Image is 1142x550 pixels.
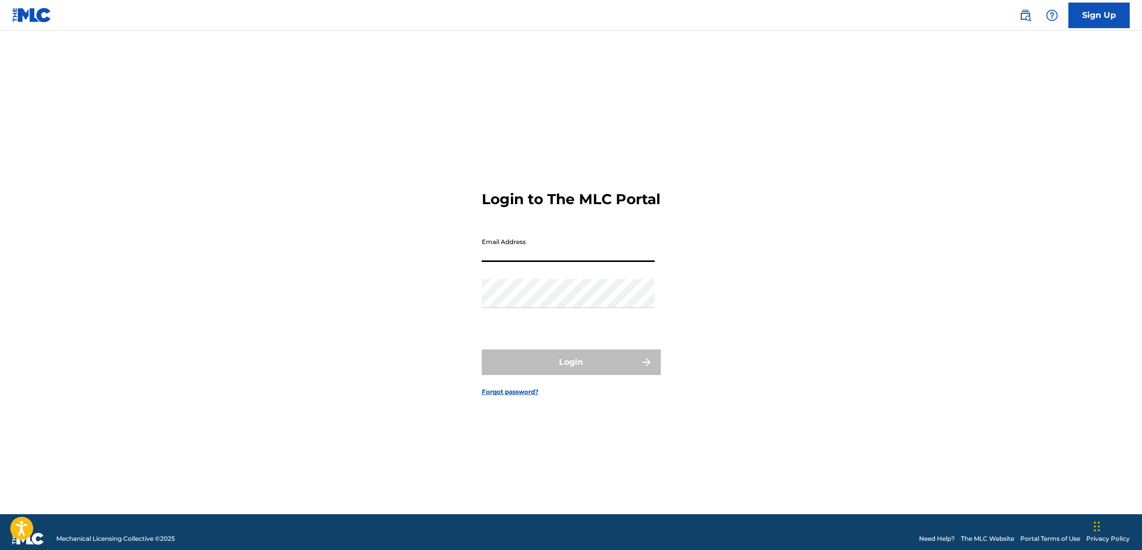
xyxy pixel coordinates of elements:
[12,8,52,23] img: MLC Logo
[1042,5,1062,26] div: Help
[1068,3,1130,28] a: Sign Up
[56,534,175,543] span: Mechanical Licensing Collective © 2025
[482,190,660,208] h3: Login to The MLC Portal
[1091,501,1142,550] iframe: Chat Widget
[1086,534,1130,543] a: Privacy Policy
[919,534,955,543] a: Need Help?
[1046,9,1058,21] img: help
[1020,534,1080,543] a: Portal Terms of Use
[961,534,1014,543] a: The MLC Website
[1019,9,1032,21] img: search
[1094,511,1100,542] div: Drag
[482,387,539,397] a: Forgot password?
[12,533,44,545] img: logo
[1015,5,1036,26] a: Public Search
